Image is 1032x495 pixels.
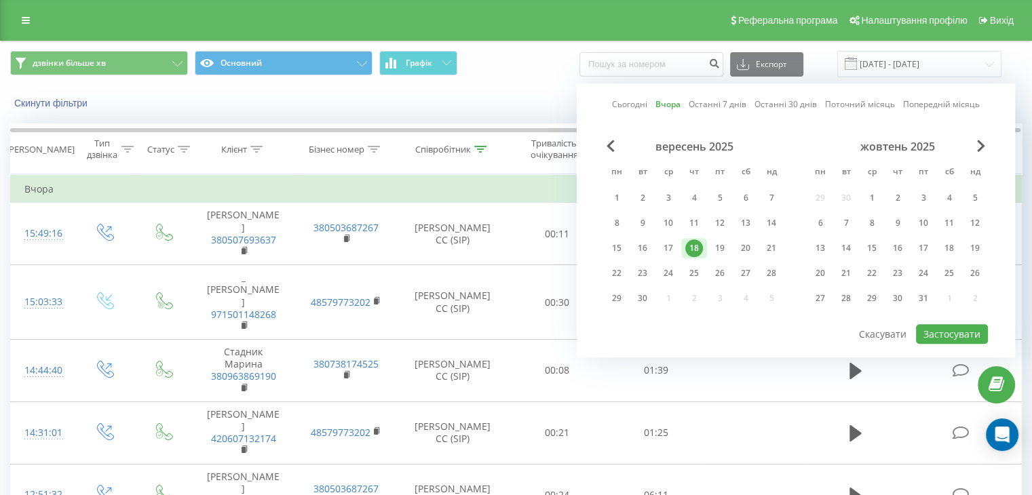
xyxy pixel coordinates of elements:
[655,188,681,208] div: ср 3 вер 2025 р.
[733,213,759,233] div: сб 13 вер 2025 р.
[634,290,651,307] div: 30
[903,98,980,111] a: Попередній місяць
[759,263,784,283] div: нд 28 вер 2025 р.
[660,239,677,257] div: 17
[406,58,432,68] span: Графік
[520,138,588,161] div: Тривалість очікування
[660,264,677,282] div: 24
[915,214,932,232] div: 10
[608,290,626,307] div: 29
[689,98,746,111] a: Останні 7 днів
[313,221,379,234] a: 380503687267
[837,239,855,257] div: 14
[811,290,829,307] div: 27
[313,357,379,370] a: 380738174525
[379,51,457,75] button: Графік
[608,264,626,282] div: 22
[763,264,780,282] div: 28
[211,432,276,445] a: 420607132174
[962,213,988,233] div: нд 12 жовт 2025 р.
[915,290,932,307] div: 31
[655,238,681,258] div: ср 17 вер 2025 р.
[915,239,932,257] div: 17
[911,213,936,233] div: пт 10 жовт 2025 р.
[579,52,723,77] input: Пошук за номером
[630,263,655,283] div: вт 23 вер 2025 р.
[940,214,958,232] div: 11
[604,188,630,208] div: пн 1 вер 2025 р.
[192,340,294,402] td: Стадник Марина
[309,144,364,155] div: Бізнес номер
[634,239,651,257] div: 16
[833,288,859,309] div: вт 28 жовт 2025 р.
[311,296,370,309] a: 48579773202
[837,264,855,282] div: 21
[811,264,829,282] div: 20
[730,52,803,77] button: Експорт
[681,238,707,258] div: чт 18 вер 2025 р.
[508,203,607,265] td: 00:11
[24,357,60,384] div: 14:44:40
[859,263,885,283] div: ср 22 жовт 2025 р.
[837,290,855,307] div: 28
[10,97,94,109] button: Скинути фільтри
[711,239,729,257] div: 19
[630,213,655,233] div: вт 9 вер 2025 р.
[911,238,936,258] div: пт 17 жовт 2025 р.
[85,138,117,161] div: Тип дзвінка
[685,214,703,232] div: 11
[811,214,829,232] div: 6
[763,214,780,232] div: 14
[990,15,1014,26] span: Вихід
[711,189,729,207] div: 5
[862,163,882,183] abbr: середа
[962,263,988,283] div: нд 26 жовт 2025 р.
[147,144,174,155] div: Статус
[634,214,651,232] div: 9
[737,214,754,232] div: 13
[607,140,615,152] span: Previous Month
[977,140,985,152] span: Next Month
[889,239,906,257] div: 16
[707,238,733,258] div: пт 19 вер 2025 р.
[852,324,914,344] button: Скасувати
[607,401,705,464] td: 01:25
[655,263,681,283] div: ср 24 вер 2025 р.
[604,238,630,258] div: пн 15 вер 2025 р.
[915,189,932,207] div: 3
[658,163,679,183] abbr: середа
[863,189,881,207] div: 1
[863,239,881,257] div: 15
[707,188,733,208] div: пт 5 вер 2025 р.
[859,288,885,309] div: ср 29 жовт 2025 р.
[685,264,703,282] div: 25
[660,214,677,232] div: 10
[221,144,247,155] div: Клієнт
[889,214,906,232] div: 9
[807,238,833,258] div: пн 13 жовт 2025 р.
[604,263,630,283] div: пн 22 вер 2025 р.
[707,213,733,233] div: пт 12 вер 2025 р.
[33,58,106,68] span: дзвінки більше хв
[508,265,607,340] td: 00:30
[684,163,704,183] abbr: четвер
[24,220,60,247] div: 15:49:16
[195,51,372,75] button: Основний
[966,239,984,257] div: 19
[889,290,906,307] div: 30
[192,265,294,340] td: _ [PERSON_NAME]
[889,189,906,207] div: 2
[885,238,911,258] div: чт 16 жовт 2025 р.
[940,264,958,282] div: 25
[738,15,838,26] span: Реферальна програма
[962,188,988,208] div: нд 5 жовт 2025 р.
[833,238,859,258] div: вт 14 жовт 2025 р.
[634,189,651,207] div: 2
[940,189,958,207] div: 4
[681,188,707,208] div: чт 4 вер 2025 р.
[6,144,75,155] div: [PERSON_NAME]
[707,263,733,283] div: пт 26 вер 2025 р.
[711,214,729,232] div: 12
[681,263,707,283] div: чт 25 вер 2025 р.
[885,288,911,309] div: чт 30 жовт 2025 р.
